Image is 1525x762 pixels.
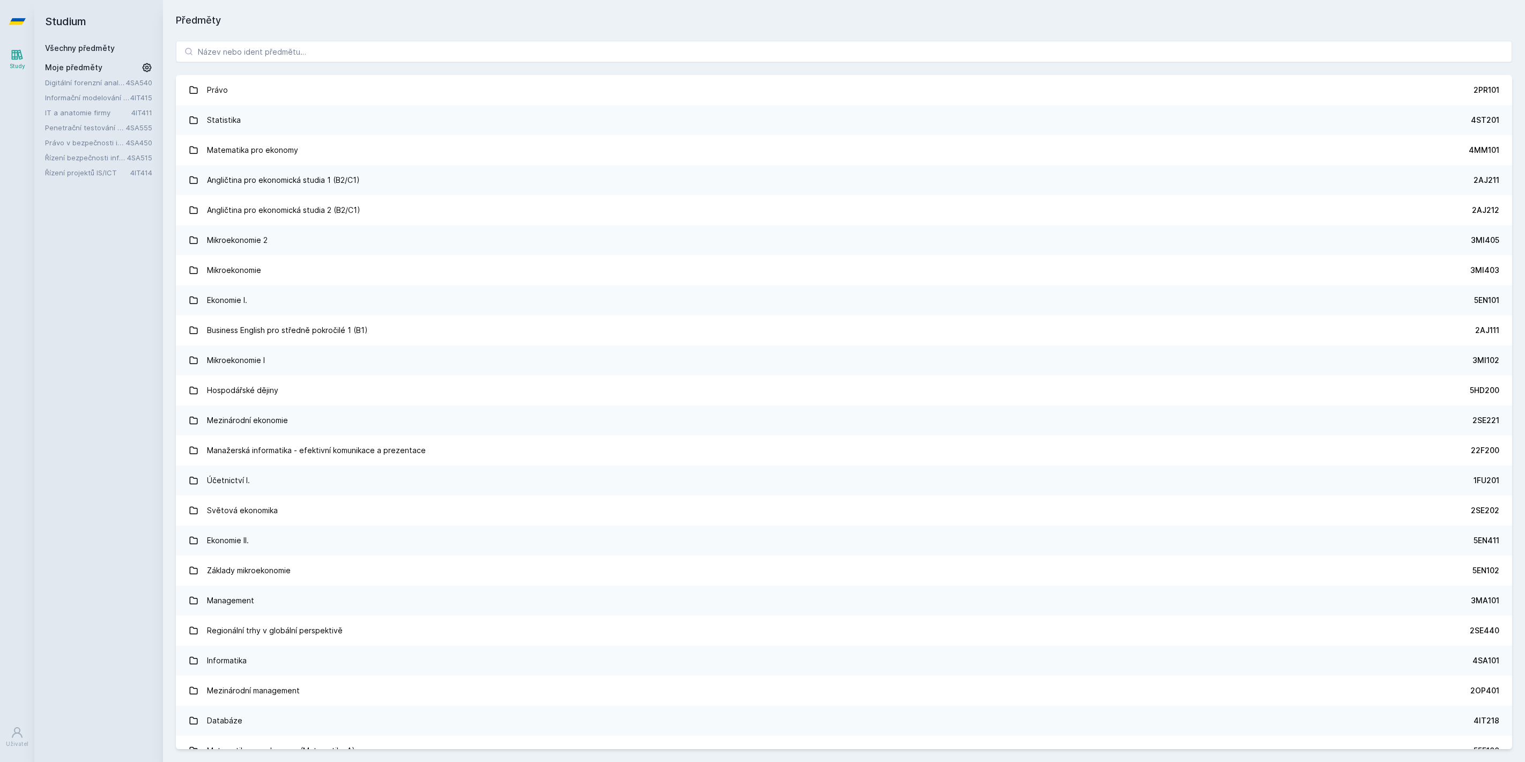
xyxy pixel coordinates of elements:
div: Informatika [207,650,247,671]
a: Řízení bezpečnosti informačních systémů [45,152,127,163]
div: Hospodářské dějiny [207,380,278,401]
a: Právo v bezpečnosti informačních systémů [45,137,126,148]
a: Uživatel [2,721,32,753]
div: Mikroekonomie [207,260,261,281]
a: Angličtina pro ekonomická studia 1 (B2/C1) 2AJ211 [176,165,1512,195]
a: IT a anatomie firmy [45,107,131,118]
a: 4SA540 [126,78,152,87]
div: Statistika [207,109,241,131]
div: 4MM101 [1469,145,1499,156]
a: Mikroekonomie 2 3MI405 [176,225,1512,255]
a: Study [2,43,32,76]
a: Angličtina pro ekonomická studia 2 (B2/C1) 2AJ212 [176,195,1512,225]
a: Mezinárodní ekonomie 2SE221 [176,405,1512,435]
div: 5EN411 [1474,535,1499,546]
input: Název nebo ident předmětu… [176,41,1512,62]
div: 5HD200 [1470,385,1499,396]
div: Základy mikroekonomie [207,560,291,581]
div: 4ST201 [1471,115,1499,125]
div: Právo [207,79,228,101]
a: Právo 2PR101 [176,75,1512,105]
div: Matematika pro ekonomy [207,139,298,161]
a: 4IT411 [131,108,152,117]
div: 4IT218 [1474,715,1499,726]
div: Ekonomie II. [207,530,249,551]
a: Informační modelování organizací [45,92,130,103]
a: 4IT415 [130,93,152,102]
a: Mezinárodní management 2OP401 [176,676,1512,706]
div: Mikroekonomie I [207,350,265,371]
a: Mikroekonomie 3MI403 [176,255,1512,285]
div: Databáze [207,710,242,731]
div: 2AJ211 [1474,175,1499,186]
div: 3MI403 [1470,265,1499,276]
div: Angličtina pro ekonomická studia 1 (B2/C1) [207,169,360,191]
a: Všechny předměty [45,43,115,53]
a: 4SA450 [126,138,152,147]
a: 4SA555 [126,123,152,132]
a: Mikroekonomie I 3MI102 [176,345,1512,375]
div: 1FU201 [1474,475,1499,486]
div: Mezinárodní ekonomie [207,410,288,431]
h1: Předměty [176,13,1512,28]
div: Mezinárodní management [207,680,300,701]
div: 2SE202 [1471,505,1499,516]
a: Účetnictví I. 1FU201 [176,465,1512,495]
a: Statistika 4ST201 [176,105,1512,135]
a: 4SA515 [127,153,152,162]
div: 2SE440 [1470,625,1499,636]
div: Světová ekonomika [207,500,278,521]
a: 4IT414 [130,168,152,177]
div: 55F100 [1474,745,1499,756]
div: 3MI405 [1471,235,1499,246]
a: Management 3MA101 [176,586,1512,616]
a: Světová ekonomika 2SE202 [176,495,1512,526]
div: Study [10,62,25,70]
div: Manažerská informatika - efektivní komunikace a prezentace [207,440,426,461]
div: Mikroekonomie 2 [207,230,268,251]
div: Business English pro středně pokročilé 1 (B1) [207,320,368,341]
div: Regionální trhy v globální perspektivě [207,620,343,641]
div: Ekonomie I. [207,290,247,311]
div: 2OP401 [1470,685,1499,696]
a: Ekonomie II. 5EN411 [176,526,1512,556]
a: Penetrační testování bezpečnosti IS [45,122,126,133]
a: Databáze 4IT218 [176,706,1512,736]
a: Business English pro středně pokročilé 1 (B1) 2AJ111 [176,315,1512,345]
a: Ekonomie I. 5EN101 [176,285,1512,315]
div: Účetnictví I. [207,470,250,491]
div: Matematika pro ekonomy (Matematika A) [207,740,355,761]
a: Matematika pro ekonomy 4MM101 [176,135,1512,165]
div: 2AJ111 [1475,325,1499,336]
div: Angličtina pro ekonomická studia 2 (B2/C1) [207,199,360,221]
div: 3MA101 [1471,595,1499,606]
a: Hospodářské dějiny 5HD200 [176,375,1512,405]
div: 2AJ212 [1472,205,1499,216]
div: 2PR101 [1474,85,1499,95]
a: Základy mikroekonomie 5EN102 [176,556,1512,586]
span: Moje předměty [45,62,102,73]
div: 2SE221 [1472,415,1499,426]
a: Informatika 4SA101 [176,646,1512,676]
div: Uživatel [6,740,28,748]
div: 22F200 [1471,445,1499,456]
div: 5EN102 [1472,565,1499,576]
div: Management [207,590,254,611]
a: Digitální forenzní analýza [45,77,126,88]
a: Řízení projektů IS/ICT [45,167,130,178]
div: 3MI102 [1472,355,1499,366]
div: 4SA101 [1472,655,1499,666]
a: Manažerská informatika - efektivní komunikace a prezentace 22F200 [176,435,1512,465]
div: 5EN101 [1474,295,1499,306]
a: Regionální trhy v globální perspektivě 2SE440 [176,616,1512,646]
